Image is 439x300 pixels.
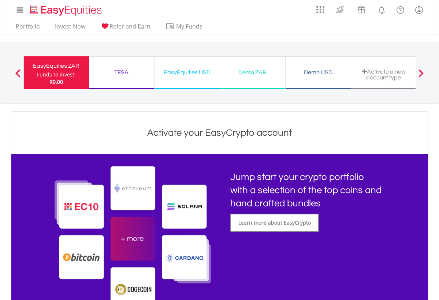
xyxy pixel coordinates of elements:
[93,67,150,78] div: TFSA
[52,23,88,34] a: Invest Now
[165,22,213,31] span: My Funds
[109,22,150,30] span: Refer and Earn
[410,2,428,18] a: My Profile
[312,2,329,14] a: AppsGrid
[316,5,324,14] img: grid-menu-icon.svg
[334,4,346,15] img: thrive-v2.svg
[28,61,85,71] div: EasyEquities ZAR
[37,71,76,78] div: Funds to invest:
[230,170,382,210] h1: Jump start your crypto portfolio with a selection of the top coins and hand crafted bundles
[351,2,372,15] a: Vouchers
[391,2,410,16] a: FAQ's and Support
[13,23,43,34] a: Portfolio
[372,2,391,16] a: Notifications
[356,4,368,15] img: vouchers-v2.svg
[27,2,105,16] a: Home page
[224,67,281,78] div: Demo ZAR
[49,78,63,85] span: R0.00
[356,68,412,80] div: Activate a new account type
[13,126,426,139] h1: Activate your EasyCrypto account
[28,4,105,16] img: EasyEquities_Logo.png
[159,67,215,78] div: EasyEquities USD
[230,214,319,232] a: Learn more about EasyCrypto
[290,67,346,78] div: Demo USD
[97,23,153,34] a: Refer and Earn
